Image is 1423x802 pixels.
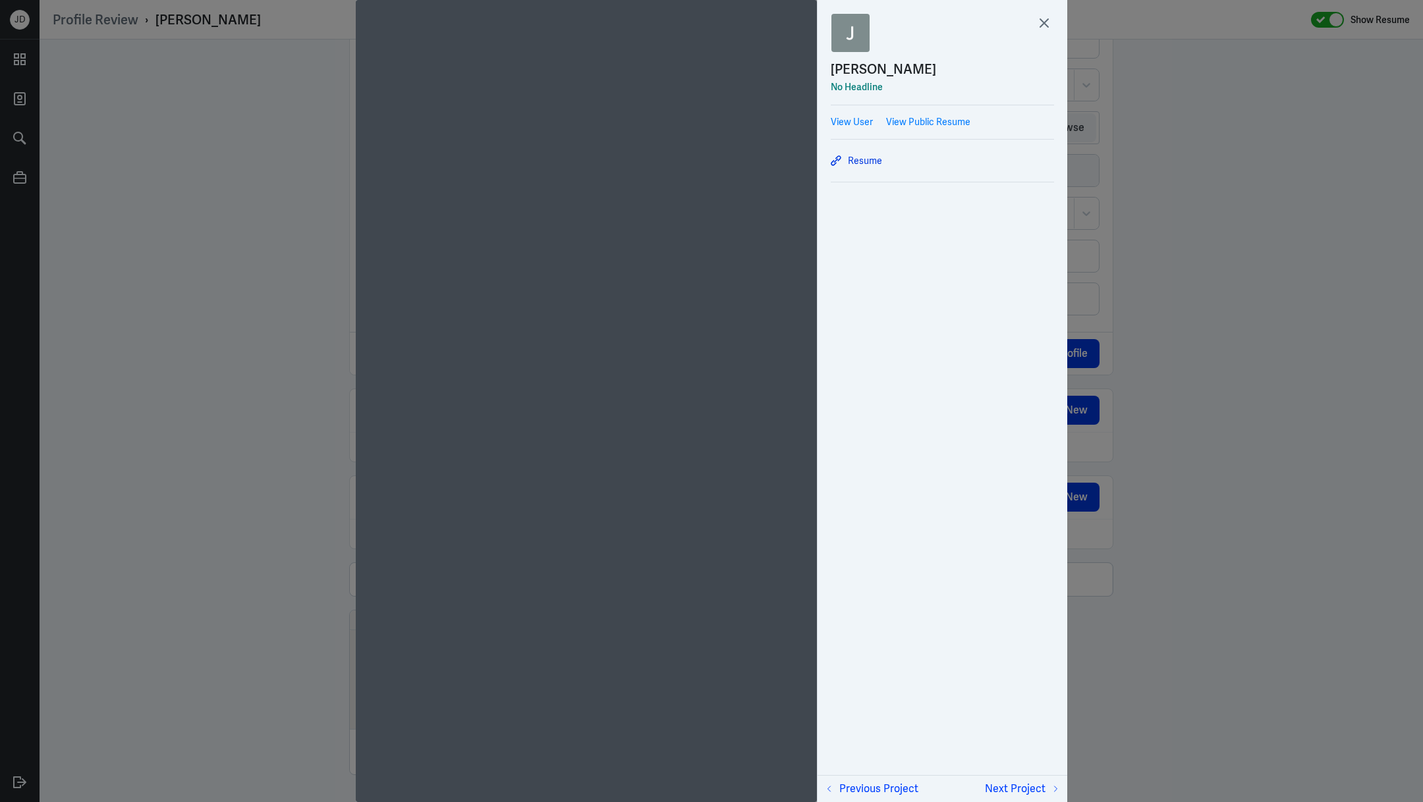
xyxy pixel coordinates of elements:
a: View Public Resume [886,115,970,129]
button: Previous Project [823,781,918,797]
div: No Headline [831,79,1054,95]
div: [PERSON_NAME] [831,59,936,79]
img: Joanne Chu [831,13,870,53]
a: [PERSON_NAME] [831,59,1054,79]
a: Resume [831,153,1054,169]
a: View User [831,115,873,129]
button: Next Project [985,781,1062,797]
